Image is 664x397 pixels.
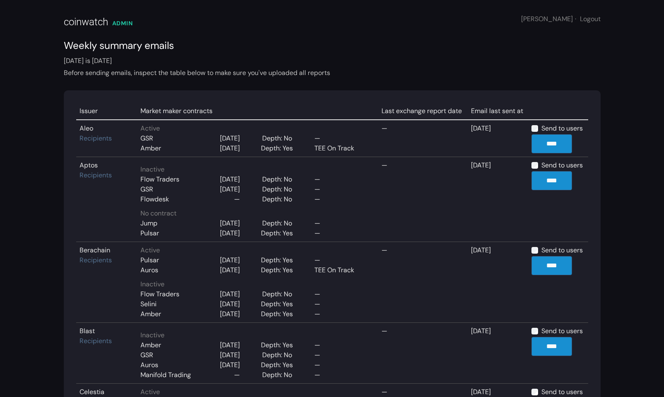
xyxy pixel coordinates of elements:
div: ADMIN [112,19,133,28]
div: [DATE] [220,350,240,360]
div: Manifold Trading [140,370,191,380]
td: Issuer [76,103,137,120]
td: [DATE] [468,120,528,157]
a: Recipients [80,134,112,143]
td: Email last sent at [468,103,528,120]
div: — [314,299,368,309]
div: Selini [140,299,157,309]
label: Send to users [541,245,583,255]
div: Weekly summary emails [64,38,601,53]
div: [DATE] [220,218,240,228]
a: Celestia [80,387,104,396]
div: Jump [140,218,157,228]
a: Recipients [80,256,112,264]
div: Inactive [140,165,375,174]
div: [DATE] [220,133,240,143]
a: Berachain [80,246,110,254]
div: [DATE] [220,184,240,194]
a: Blast [80,327,95,335]
div: [DATE] [220,228,240,238]
div: TEE On Track [314,265,368,275]
div: — [314,360,368,370]
div: Active [140,123,375,133]
div: [DATE] is [DATE] [64,56,601,78]
div: — [314,228,368,238]
label: Send to users [541,123,583,133]
div: Auros [140,360,158,370]
div: — [314,309,368,319]
td: [DATE] [468,323,528,384]
div: — [314,194,368,204]
div: Depth: No [262,289,296,299]
a: Recipients [80,336,112,345]
div: [DATE] [220,174,240,184]
span: · [575,15,576,23]
div: Depth: Yes [261,265,297,275]
div: Flowdesk [140,194,169,204]
a: Logout [580,15,601,23]
div: GSR [140,133,153,143]
div: — [314,370,368,380]
div: Depth: Yes [261,340,297,350]
td: Last exchange report date [378,103,468,120]
div: Active [140,387,375,397]
div: Inactive [140,279,375,289]
div: [DATE] [220,255,240,265]
td: Market maker contracts [137,103,378,120]
div: [DATE] [220,309,240,319]
div: — [234,370,240,380]
div: coinwatch [64,15,108,29]
div: Flow Traders [140,174,179,184]
label: Send to users [541,326,583,336]
div: Depth: Yes [261,360,297,370]
label: Send to users [541,160,583,170]
div: Depth: Yes [261,255,297,265]
div: GSR [140,350,153,360]
div: TEE On Track [314,143,368,153]
div: [PERSON_NAME] [521,14,601,24]
td: [DATE] [468,242,528,323]
div: Depth: No [262,218,296,228]
div: — [314,289,368,299]
div: Depth: Yes [261,299,297,309]
div: — [314,350,368,360]
div: — [314,340,368,350]
div: Depth: No [262,350,296,360]
td: — [378,242,468,323]
div: Auros [140,265,158,275]
div: Amber [140,309,161,319]
div: Depth: No [262,174,296,184]
div: Depth: No [262,370,296,380]
a: Aptos [80,161,98,169]
div: Pulsar [140,228,159,238]
div: — [234,194,240,204]
div: Depth: Yes [261,228,297,238]
a: Recipients [80,171,112,179]
div: — [314,218,368,228]
div: — [314,174,368,184]
label: Send to users [541,387,583,397]
a: Aleo [80,124,93,133]
div: [DATE] [220,289,240,299]
td: [DATE] [468,157,528,242]
div: — [314,184,368,194]
div: — [314,255,368,265]
div: GSR [140,184,153,194]
div: [DATE] [220,340,240,350]
div: [DATE] [220,143,240,153]
div: Before sending emails, inspect the table below to make sure you've uploaded all reports [64,68,601,78]
td: — [378,323,468,384]
div: — [314,133,368,143]
td: — [378,120,468,157]
div: [DATE] [220,265,240,275]
div: Inactive [140,330,375,340]
div: Depth: Yes [261,309,297,319]
div: Depth: No [262,184,296,194]
div: Depth: No [262,194,296,204]
div: Amber [140,340,161,350]
div: Depth: Yes [261,143,297,153]
div: [DATE] [220,299,240,309]
div: Amber [140,143,161,153]
div: Depth: No [262,133,296,143]
div: Flow Traders [140,289,179,299]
